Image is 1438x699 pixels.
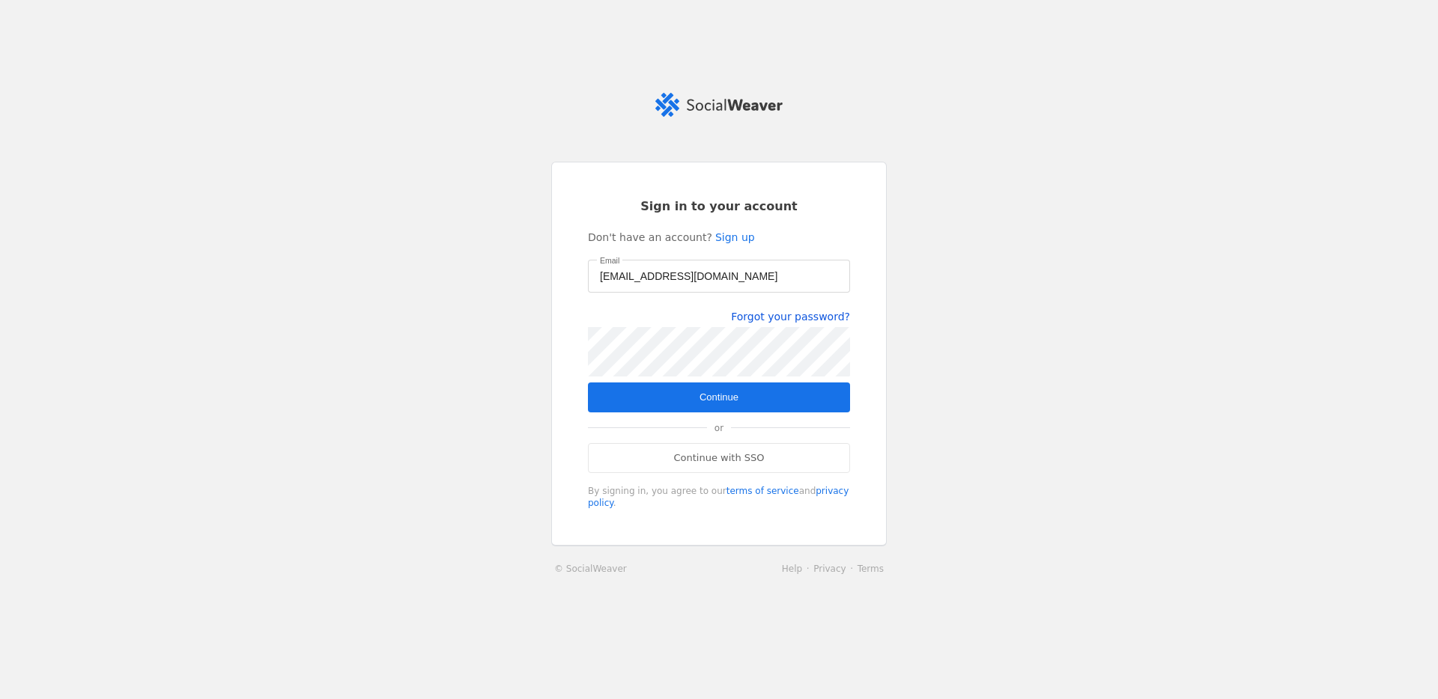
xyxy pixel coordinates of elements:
[600,254,619,267] mat-label: Email
[715,230,755,245] a: Sign up
[707,413,731,443] span: or
[846,561,858,576] li: ·
[588,443,850,473] a: Continue with SSO
[726,486,799,496] a: terms of service
[588,382,850,412] button: Continue
[782,564,802,574] a: Help
[588,485,850,509] div: By signing in, you agree to our and .
[731,311,850,323] a: Forgot your password?
[640,198,798,215] span: Sign in to your account
[858,564,884,574] a: Terms
[802,561,813,576] li: ·
[700,390,738,405] span: Continue
[588,486,849,508] a: privacy policy
[554,561,627,576] a: © SocialWeaver
[588,230,712,245] span: Don't have an account?
[600,267,838,285] input: Email
[813,564,846,574] a: Privacy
